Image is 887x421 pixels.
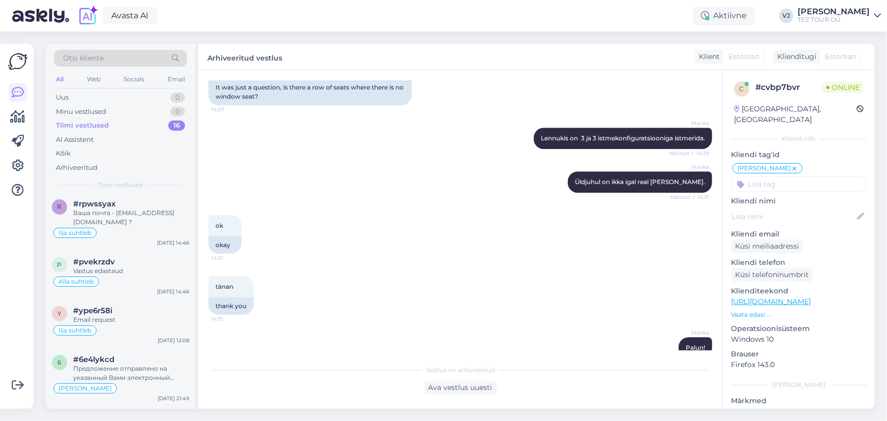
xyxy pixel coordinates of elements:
div: Socials [121,73,146,86]
div: 0 [170,107,185,117]
div: VJ [779,9,793,23]
div: [PERSON_NAME] [798,8,870,16]
span: #ype6r58i [73,306,112,315]
div: Aktiivne [693,7,755,25]
div: AI Assistent [56,135,94,145]
div: Web [85,73,103,86]
div: [DATE] 21:49 [158,395,189,402]
span: 6 [58,358,62,366]
div: Предложение отправлено на указанный Вами электронный адрес. Буду ждать Ваши комментарии. [73,364,189,382]
span: c [740,85,744,93]
span: [PERSON_NAME] [738,165,791,171]
p: Brauser [731,349,867,359]
span: Alla suhtleb [58,279,94,285]
div: All [54,73,66,86]
div: Küsi telefoninumbrit [731,268,813,282]
p: Märkmed [731,396,867,406]
div: 0 [170,93,185,103]
span: 14:31 [211,315,250,323]
span: #pvekrzdv [73,257,115,266]
input: Lisa tag [731,176,867,192]
p: Kliendi nimi [731,196,867,206]
div: Email [166,73,187,86]
div: Ваша почта - [EMAIL_ADDRESS][DOMAIN_NAME] ? [73,208,189,227]
div: [PERSON_NAME] [731,380,867,389]
span: 14:27 [211,106,250,113]
span: Estonian [728,51,759,62]
span: Üldjuhul on ikka igal real [PERSON_NAME]. [575,178,705,186]
p: Vaata edasi ... [731,310,867,319]
span: Lennukis on 3 ja 3 istmekonfiguratsiooniga istmerida. [541,134,705,142]
div: Kõik [56,148,71,159]
div: [DATE] 12:08 [158,337,189,344]
a: [URL][DOMAIN_NAME] [731,297,811,306]
span: r [57,203,62,211]
span: Online [822,82,864,93]
span: Otsi kliente [63,53,104,64]
div: [GEOGRAPHIC_DATA], [GEOGRAPHIC_DATA] [734,104,857,125]
span: y [57,310,62,317]
span: Marika [671,119,709,127]
div: Vastus edastaud [73,266,189,276]
span: Nähtud ✓ 14:31 [670,193,709,201]
div: Uus [56,93,69,103]
p: Firefox 143.0 [731,359,867,370]
div: # cvbp7bvr [755,81,822,94]
div: Email request [73,315,189,324]
div: Arhiveeritud [56,163,98,173]
img: Askly Logo [8,52,27,71]
div: okay [208,236,241,254]
div: Minu vestlused [56,107,106,117]
span: tänan [216,283,233,290]
span: Nähtud ✓ 14:29 [669,149,709,157]
a: Avasta AI [103,7,157,24]
p: Operatsioonisüsteem [731,323,867,334]
span: #rpwssyax [73,199,116,208]
span: Tiimi vestlused [98,181,143,190]
span: Marika [671,163,709,171]
img: explore-ai [77,5,99,26]
p: Kliendi email [731,229,867,239]
div: Klient [695,51,720,62]
p: Kliendi tag'id [731,149,867,160]
span: ok [216,222,223,229]
div: [DATE] 14:46 [157,239,189,247]
span: [PERSON_NAME] [58,385,112,392]
span: #6e4lykcd [73,355,114,364]
div: Tiimi vestlused [56,121,109,131]
div: Küsi meiliaadressi [731,239,803,253]
div: Kliendi info [731,134,867,143]
div: TEZ TOUR OÜ [798,16,870,24]
label: Arhiveeritud vestlus [207,50,282,64]
span: Estonian [825,51,856,62]
span: p [57,261,62,268]
span: Vestlus on arhiveeritud [425,366,495,375]
span: Ilja suhtleb [58,327,91,334]
p: Kliendi telefon [731,257,867,268]
span: Palun! [686,344,705,351]
div: Ava vestlus uuesti [424,381,497,395]
div: It was just a question, is there a row of seats where there is no window seat? [208,79,412,105]
div: [DATE] 14:46 [157,288,189,295]
a: [PERSON_NAME]TEZ TOUR OÜ [798,8,881,24]
input: Lisa nimi [731,211,855,222]
div: Klienditugi [773,51,816,62]
div: thank you [208,297,254,315]
p: Klienditeekond [731,286,867,296]
div: 16 [168,121,185,131]
span: Marika [671,329,709,337]
p: Windows 10 [731,334,867,345]
span: 14:31 [211,254,250,262]
span: Ilja suhtleb [58,230,91,236]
